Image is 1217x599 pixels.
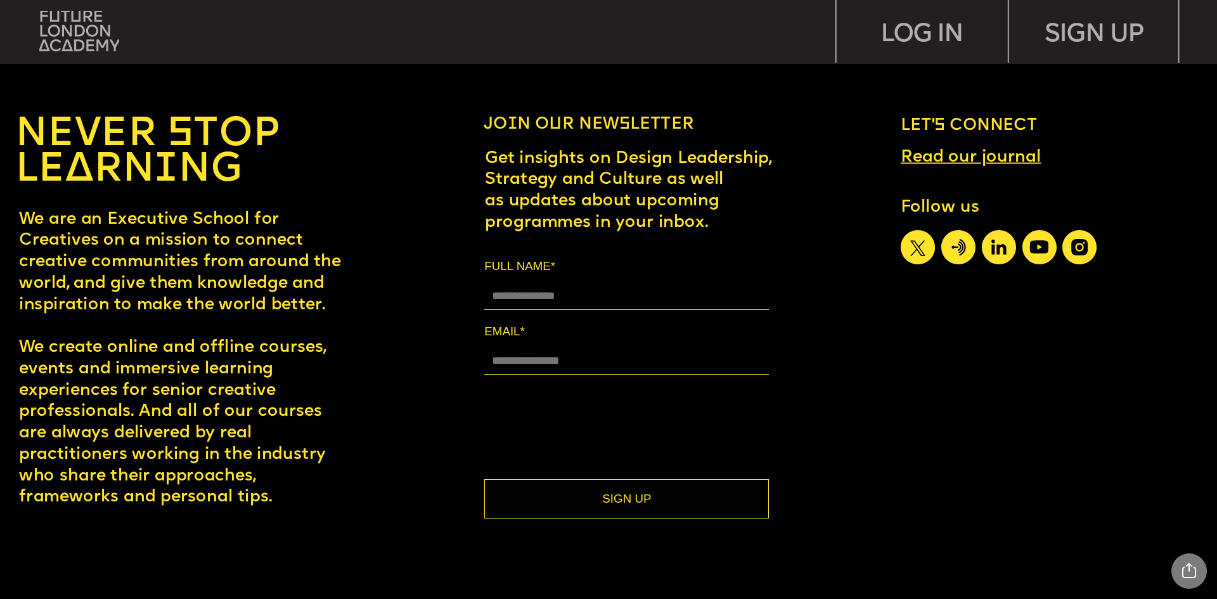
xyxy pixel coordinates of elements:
img: upload-bfdffa89-fac7-4f57-a443-c7c39906ba42.png [39,11,119,51]
div: Share [1171,553,1207,589]
span: Get insights on Design Leadership, Strategy and Culture as well as updates about upcoming program... [485,151,776,231]
span: Let’s connect [901,118,1038,133]
iframe: reCAPTCHA [484,387,771,460]
a: NEVER STOP LEARNING [15,115,291,191]
span: Follow us [901,200,979,215]
span: We are an Executive School for Creatives on a mission to connect creative communities from around... [19,212,346,505]
label: EMAIL* [484,322,769,341]
a: Read our journal [901,150,1041,166]
button: SIGN UP [484,479,769,518]
span: Join our newsletter [484,117,694,132]
label: FULL NAME* [484,257,769,276]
